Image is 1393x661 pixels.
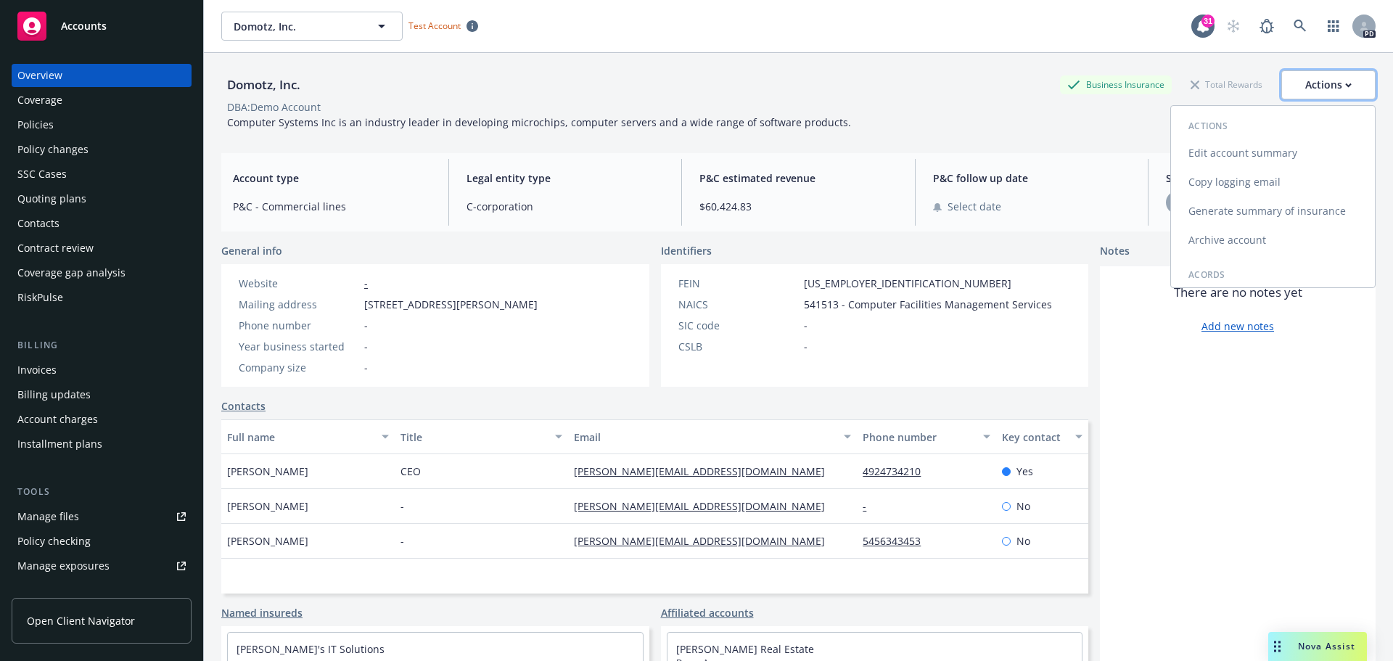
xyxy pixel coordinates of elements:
div: Coverage [17,89,62,112]
div: Installment plans [17,432,102,456]
a: Contacts [12,212,192,235]
div: Year business started [239,339,358,354]
a: Coverage [12,89,192,112]
span: Test Account [403,18,484,33]
span: Account type [233,171,431,186]
div: Manage exposures [17,554,110,578]
div: Drag to move [1268,632,1286,661]
span: - [364,339,368,354]
a: Archive account [1171,226,1375,255]
div: Actions [1305,71,1352,99]
a: Manage exposures [12,554,192,578]
span: Service team [1166,171,1364,186]
div: Contacts [17,212,59,235]
a: Overview [12,64,192,87]
div: Phone number [239,318,358,333]
span: [PERSON_NAME] [227,464,308,479]
span: There are no notes yet [1174,284,1302,301]
a: Installment plans [12,432,192,456]
a: Report a Bug [1252,12,1281,41]
a: Manage certificates [12,579,192,602]
span: Legal entity type [467,171,665,186]
div: Policy changes [17,138,89,161]
div: Key contact [1002,430,1067,445]
a: Start snowing [1219,12,1248,41]
span: $60,424.83 [699,199,897,214]
div: SIC code [678,318,798,333]
a: [PERSON_NAME][EMAIL_ADDRESS][DOMAIN_NAME] [574,464,837,478]
span: Nova Assist [1298,640,1355,652]
a: Manage files [12,505,192,528]
span: P&C estimated revenue [699,171,897,186]
div: Coverage gap analysis [17,261,126,284]
div: Invoices [17,358,57,382]
button: Email [568,419,857,454]
a: [PERSON_NAME]'s IT Solutions [237,642,385,656]
a: Policies [12,113,192,136]
span: 541513 - Computer Facilities Management Services [804,297,1052,312]
a: Named insureds [221,605,303,620]
button: Title [395,419,568,454]
a: Search [1286,12,1315,41]
div: Policy checking [17,530,91,553]
span: P&C follow up date [933,171,1131,186]
div: FEIN [678,276,798,291]
div: Account charges [17,408,98,431]
a: 4924734210 [863,464,932,478]
div: Total Rewards [1183,75,1270,94]
span: - [400,498,404,514]
span: Actions [1188,120,1228,132]
div: Phone number [863,430,974,445]
a: 5456343453 [863,534,932,548]
a: RiskPulse [12,286,192,309]
div: Domotz, Inc. [221,75,306,94]
div: Billing updates [17,383,91,406]
a: [PERSON_NAME][EMAIL_ADDRESS][DOMAIN_NAME] [574,534,837,548]
div: CSLB [678,339,798,354]
div: Manage certificates [17,579,112,602]
div: Title [400,430,546,445]
div: Company size [239,360,358,375]
button: Actions [1281,70,1376,99]
span: Acords [1188,268,1225,281]
span: [STREET_ADDRESS][PERSON_NAME] [364,297,538,312]
div: 31 [1201,15,1215,28]
span: Computer Systems Inc is an industry leader in developing microchips, computer servers and a wide ... [227,115,851,129]
div: NAICS [678,297,798,312]
span: Accounts [61,20,107,32]
span: CEO [400,464,421,479]
a: Generate summary of insurance [1171,197,1375,226]
a: [PERSON_NAME] Real Estate [676,642,814,656]
button: Nova Assist [1268,632,1367,661]
a: Edit account summary [1171,139,1375,168]
a: Copy logging email [1171,168,1375,197]
span: Notes [1100,243,1130,260]
div: Billing [12,338,192,353]
span: C-corporation [467,199,665,214]
a: Invoices [12,358,192,382]
span: [PERSON_NAME] [227,498,308,514]
span: - [400,533,404,549]
a: SSC Cases [12,163,192,186]
span: Domotz, Inc. [234,19,359,34]
div: DBA: Demo Account [227,99,321,115]
span: [US_EMPLOYER_IDENTIFICATION_NUMBER] [804,276,1011,291]
div: Mailing address [239,297,358,312]
span: Yes [1016,464,1033,479]
a: Coverage gap analysis [12,261,192,284]
div: Website [239,276,358,291]
a: Policy checking [12,530,192,553]
span: - [804,318,808,333]
a: Affiliated accounts [661,605,754,620]
span: General info [221,243,282,258]
a: Accounts [12,6,192,46]
button: Key contact [996,419,1088,454]
a: Account charges [12,408,192,431]
span: No [1016,533,1030,549]
a: Add new notes [1201,319,1274,334]
div: Overview [17,64,62,87]
span: - [364,318,368,333]
span: - [364,360,368,375]
div: Tools [12,485,192,499]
